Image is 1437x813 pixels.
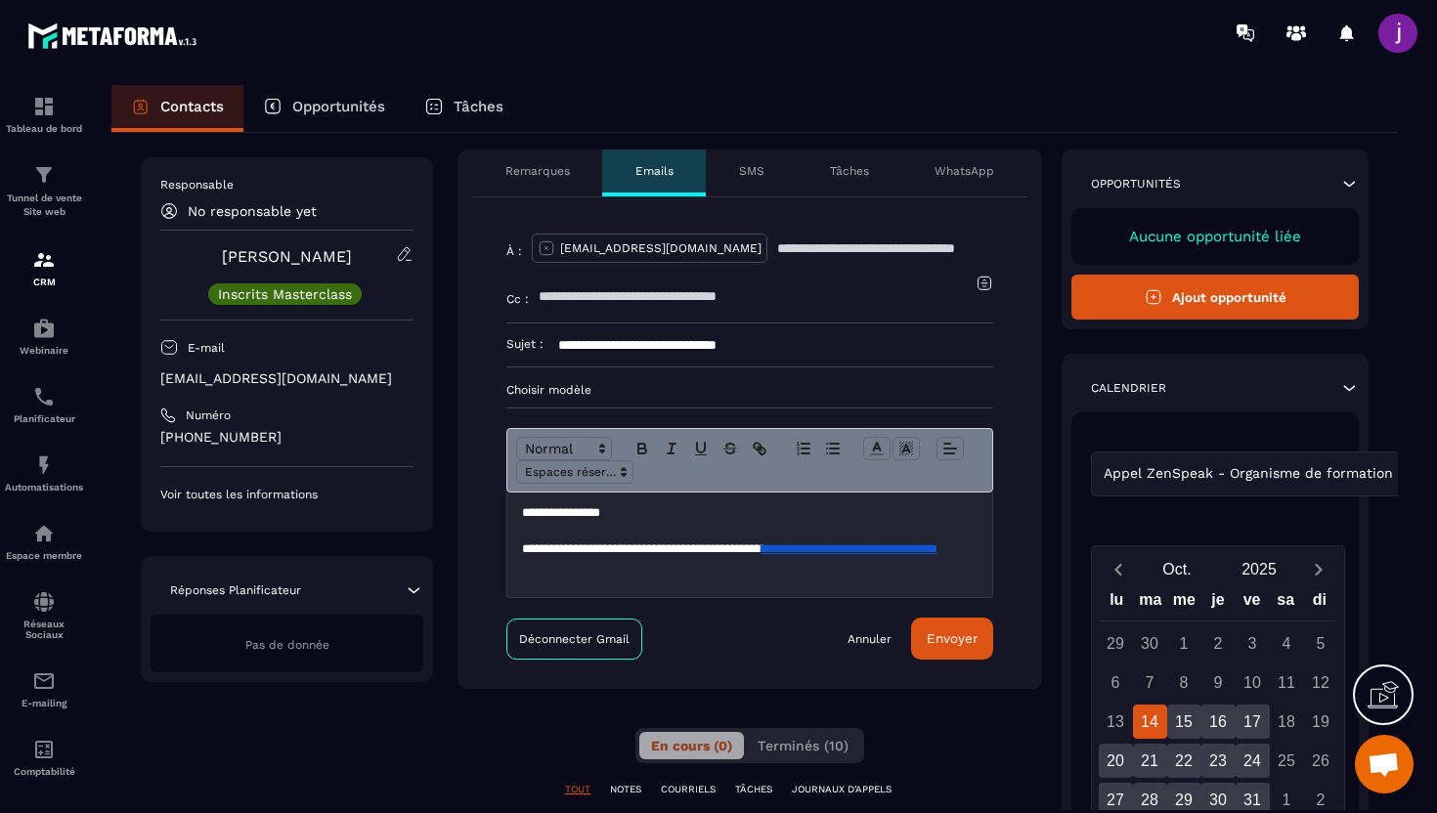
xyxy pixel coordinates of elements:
div: 9 [1201,665,1236,700]
span: Appel ZenSpeak - Organisme de formation [1099,463,1397,485]
div: 10 [1236,665,1270,700]
p: Voir toutes les informations [160,487,414,502]
img: logo [27,18,203,54]
button: Open years overlay [1218,552,1300,586]
div: 23 [1201,744,1236,778]
div: 26 [1304,744,1338,778]
div: je [1201,586,1236,620]
a: formationformationTableau de bord [5,80,83,149]
div: 12 [1304,665,1338,700]
p: [EMAIL_ADDRESS][DOMAIN_NAME] [160,369,414,388]
p: CRM [5,277,83,287]
p: COURRIELS [661,783,716,796]
p: [EMAIL_ADDRESS][DOMAIN_NAME] [560,240,762,256]
p: No responsable yet [188,203,317,219]
p: Opportunités [1091,176,1181,192]
div: 30 [1133,626,1167,661]
p: WhatsApp [935,163,994,179]
img: accountant [32,738,56,761]
button: Terminés (10) [746,732,860,759]
div: 6 [1099,665,1133,700]
div: 13 [1099,705,1133,739]
a: automationsautomationsEspace membre [5,507,83,576]
div: 24 [1236,744,1270,778]
div: 17 [1236,705,1270,739]
p: Tableau de bord [5,123,83,134]
input: Search for option [1397,463,1412,485]
div: 1 [1167,626,1201,661]
img: automations [32,522,56,545]
p: E-mail [188,340,225,356]
div: sa [1269,586,1303,620]
div: 11 [1270,665,1304,700]
p: Cc : [506,291,529,307]
p: NOTES [610,783,641,796]
a: formationformationTunnel de vente Site web [5,149,83,234]
div: ve [1235,586,1269,620]
p: Contacts [160,98,224,115]
div: Ouvrir le chat [1355,735,1414,793]
p: TÂCHES [735,783,772,796]
div: 14 [1133,705,1167,739]
a: emailemailE-mailing [5,655,83,723]
button: Open months overlay [1136,552,1218,586]
a: automationsautomationsAutomatisations [5,439,83,507]
div: 5 [1304,626,1338,661]
a: Opportunités [243,85,405,132]
p: Responsable [160,177,414,193]
img: email [32,669,56,693]
div: lu [1100,586,1134,620]
p: Espace membre [5,550,83,561]
div: 19 [1304,705,1338,739]
button: Ajout opportunité [1071,275,1359,320]
img: scheduler [32,385,56,408]
img: social-network [32,590,56,614]
p: JOURNAUX D'APPELS [792,783,892,796]
div: 8 [1167,665,1201,700]
div: di [1302,586,1336,620]
a: automationsautomationsWebinaire [5,302,83,370]
a: social-networksocial-networkRéseaux Sociaux [5,576,83,655]
p: Numéro [186,407,231,423]
p: Emails [635,163,674,179]
p: TOUT [565,783,590,796]
p: SMS [739,163,764,179]
p: Calendrier [1091,380,1166,396]
p: Remarques [505,163,570,179]
span: En cours (0) [651,738,732,753]
p: Tâches [454,98,503,115]
a: accountantaccountantComptabilité [5,723,83,792]
p: Choisir modèle [506,382,993,398]
a: Tâches [405,85,523,132]
a: formationformationCRM [5,234,83,302]
div: 7 [1133,665,1167,700]
p: À : [506,243,522,259]
button: Previous month [1100,556,1136,582]
a: Déconnecter Gmail [506,619,642,660]
div: 22 [1167,744,1201,778]
button: Envoyer [911,618,993,660]
a: schedulerschedulerPlanificateur [5,370,83,439]
div: 20 [1099,744,1133,778]
div: 16 [1201,705,1236,739]
p: Réseaux Sociaux [5,619,83,640]
div: me [1167,586,1201,620]
img: automations [32,453,56,477]
span: Pas de donnée [245,638,329,652]
a: Contacts [111,85,243,132]
button: En cours (0) [639,732,744,759]
p: Automatisations [5,482,83,492]
div: ma [1134,586,1168,620]
div: 3 [1236,626,1270,661]
div: 2 [1201,626,1236,661]
p: Tunnel de vente Site web [5,192,83,219]
p: E-mailing [5,698,83,708]
img: automations [32,317,56,340]
div: 29 [1099,626,1133,661]
button: Next month [1300,556,1336,582]
p: [PHONE_NUMBER] [160,428,414,447]
p: Planificateur [5,413,83,424]
div: 21 [1133,744,1167,778]
img: formation [32,95,56,118]
span: Terminés (10) [758,738,849,753]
